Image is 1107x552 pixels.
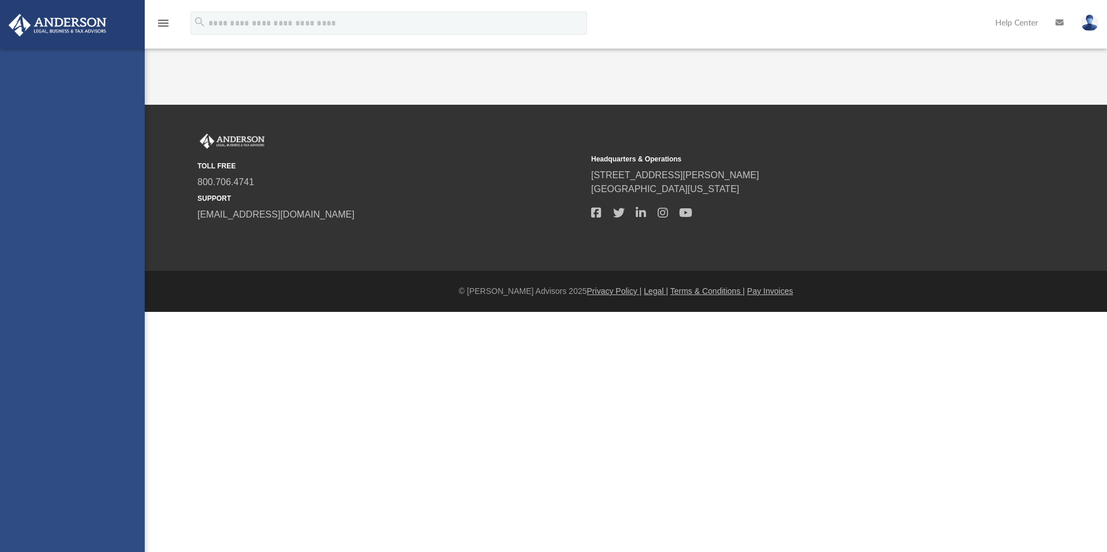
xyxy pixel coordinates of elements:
a: [GEOGRAPHIC_DATA][US_STATE] [591,184,739,194]
i: menu [156,16,170,30]
img: User Pic [1081,14,1098,31]
img: Anderson Advisors Platinum Portal [197,134,267,149]
small: TOLL FREE [197,161,583,171]
a: Privacy Policy | [587,286,642,296]
a: [EMAIL_ADDRESS][DOMAIN_NAME] [197,209,354,219]
a: Legal | [644,286,668,296]
a: Terms & Conditions | [670,286,745,296]
i: search [193,16,206,28]
a: [STREET_ADDRESS][PERSON_NAME] [591,170,759,180]
small: SUPPORT [197,193,583,204]
img: Anderson Advisors Platinum Portal [5,14,110,36]
a: menu [156,22,170,30]
small: Headquarters & Operations [591,154,977,164]
a: Pay Invoices [747,286,793,296]
a: 800.706.4741 [197,177,254,187]
div: © [PERSON_NAME] Advisors 2025 [145,285,1107,297]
